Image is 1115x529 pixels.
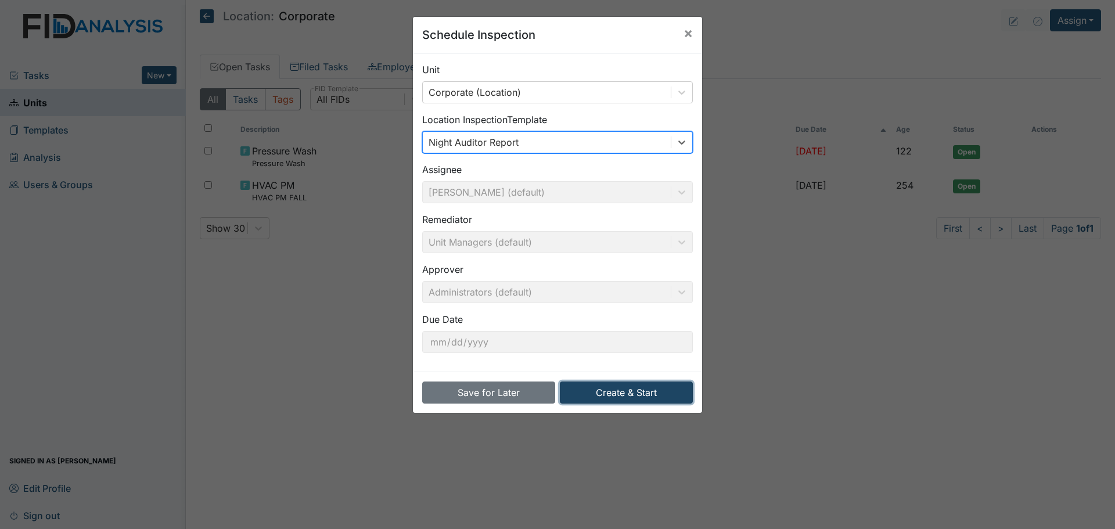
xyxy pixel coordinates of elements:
[684,24,693,41] span: ×
[429,85,521,99] div: Corporate (Location)
[422,63,440,77] label: Unit
[422,113,547,127] label: Location Inspection Template
[422,262,463,276] label: Approver
[422,213,472,226] label: Remediator
[560,382,693,404] button: Create & Start
[674,17,702,49] button: Close
[422,26,535,44] h5: Schedule Inspection
[422,382,555,404] button: Save for Later
[422,163,462,177] label: Assignee
[422,312,463,326] label: Due Date
[429,135,519,149] div: Night Auditor Report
